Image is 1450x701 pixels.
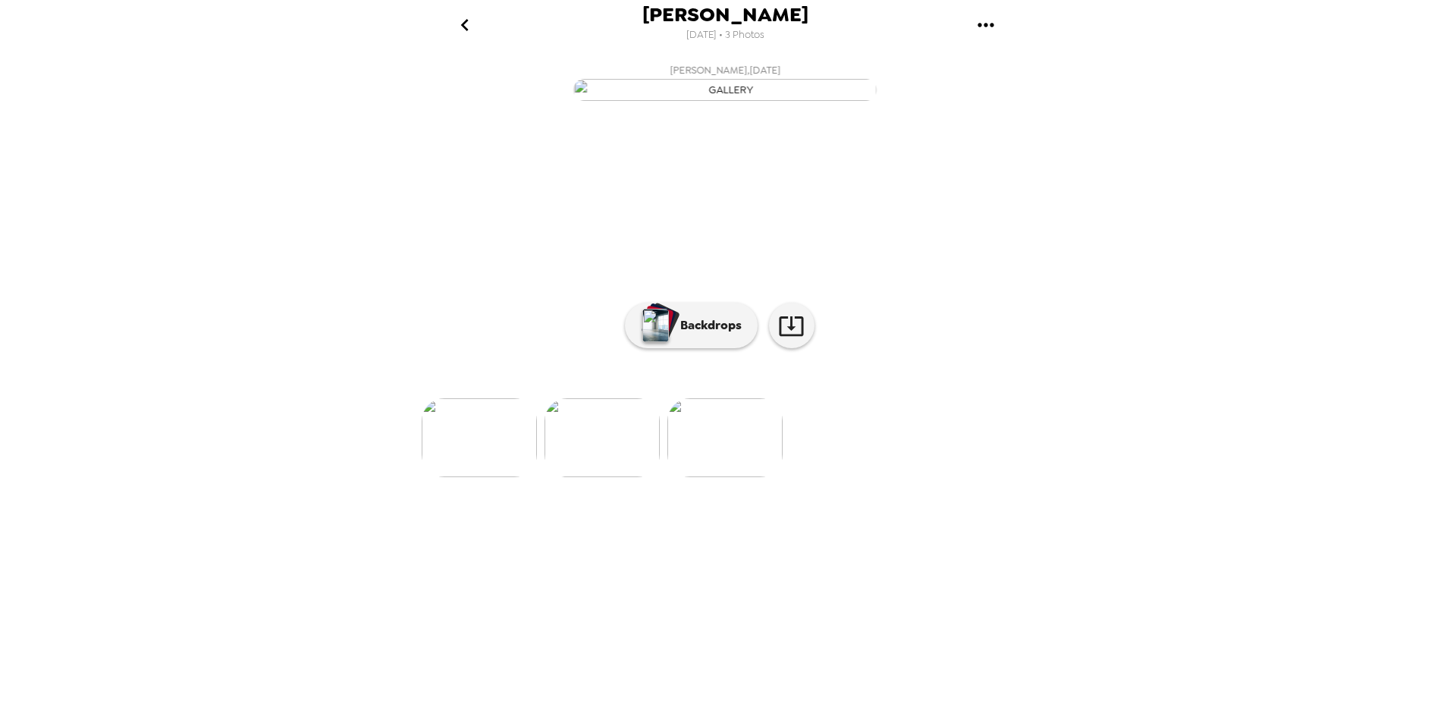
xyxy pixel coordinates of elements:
[545,398,660,477] img: gallery
[642,5,808,25] span: [PERSON_NAME]
[667,398,783,477] img: gallery
[573,79,877,101] img: gallery
[673,316,742,335] p: Backdrops
[625,303,758,348] button: Backdrops
[422,57,1028,105] button: [PERSON_NAME],[DATE]
[670,61,780,79] span: [PERSON_NAME] , [DATE]
[422,398,537,477] img: gallery
[686,25,764,46] span: [DATE] • 3 Photos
